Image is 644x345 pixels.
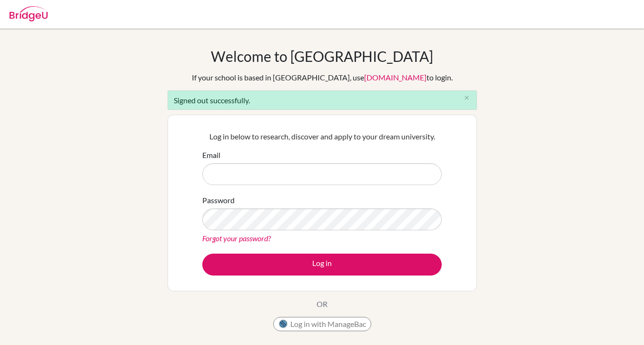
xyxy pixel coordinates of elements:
[202,149,220,161] label: Email
[202,254,442,276] button: Log in
[202,131,442,142] p: Log in below to research, discover and apply to your dream university.
[168,90,477,110] div: Signed out successfully.
[364,73,426,82] a: [DOMAIN_NAME]
[463,94,470,101] i: close
[192,72,453,83] div: If your school is based in [GEOGRAPHIC_DATA], use to login.
[273,317,371,331] button: Log in with ManageBac
[211,48,433,65] h1: Welcome to [GEOGRAPHIC_DATA]
[202,234,271,243] a: Forgot your password?
[10,6,48,21] img: Bridge-U
[457,91,476,105] button: Close
[202,195,235,206] label: Password
[317,298,327,310] p: OR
